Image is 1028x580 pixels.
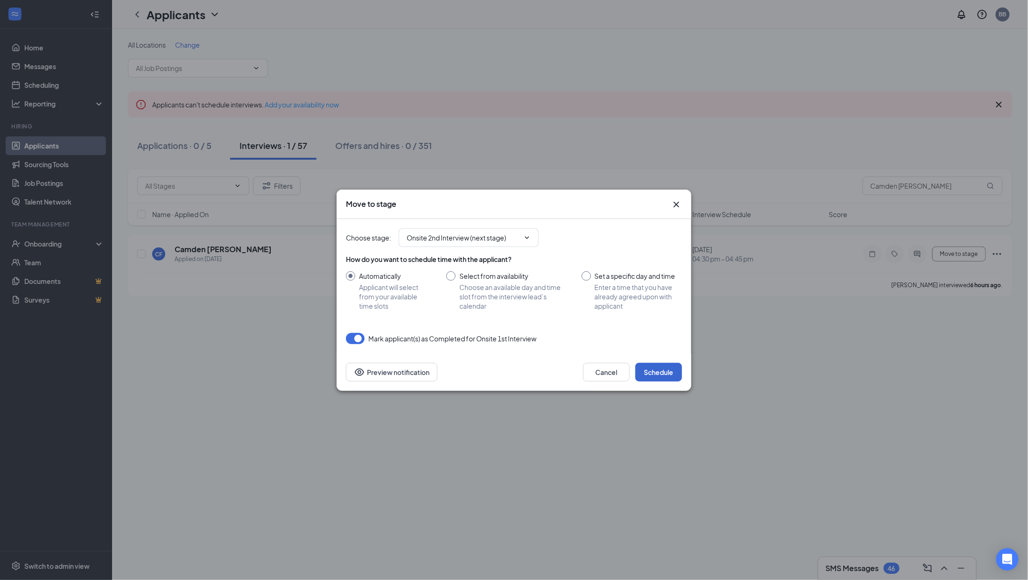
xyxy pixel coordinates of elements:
button: Cancel [583,363,630,382]
svg: Eye [354,367,365,378]
button: Preview notificationEye [346,363,437,382]
div: Open Intercom Messenger [996,548,1019,571]
span: Mark applicant(s) as Completed for Onsite 1st Interview [368,333,536,344]
button: Close [671,199,682,210]
svg: ChevronDown [523,234,531,241]
svg: Cross [671,199,682,210]
h3: Move to stage [346,199,396,209]
div: How do you want to schedule time with the applicant? [346,255,682,264]
button: Schedule [635,363,682,382]
span: Choose stage : [346,233,391,243]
